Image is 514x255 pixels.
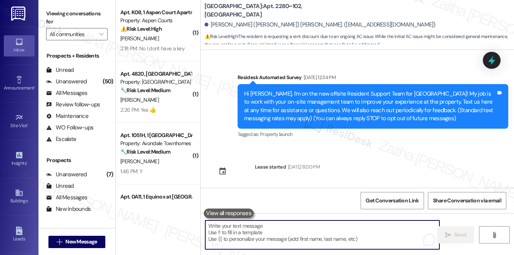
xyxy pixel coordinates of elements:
div: Property: Aspen Courts [120,17,191,25]
div: Residesk Automated Survey [238,73,508,84]
i:  [99,31,103,37]
div: Unread [46,66,74,74]
button: New Message [48,236,105,248]
input: All communities [50,28,95,40]
div: Apt. 1051H, 1 [GEOGRAPHIC_DATA] [120,131,191,139]
div: Escalate [46,135,76,143]
span: Get Conversation Link [366,197,419,205]
span: • [34,84,35,89]
div: 1:46 PM: Y [120,168,142,175]
div: Hi [PERSON_NAME], I'm on the new offsite Resident Support Team for [GEOGRAPHIC_DATA]! My job is t... [244,90,496,123]
div: WO Follow-ups [46,124,93,132]
div: [PERSON_NAME] ([PERSON_NAME]) [PERSON_NAME]. ([EMAIL_ADDRESS][DOMAIN_NAME]) [205,21,436,29]
span: : The resident is requesting a rent discount due to an ongoing AC issue. While the initial AC iss... [205,33,514,49]
i:  [445,232,451,238]
div: Prospects + Residents [38,52,115,60]
strong: 🔧 Risk Level: Medium [120,87,170,94]
b: [GEOGRAPHIC_DATA]: Apt. 2280~102, [GEOGRAPHIC_DATA] [205,2,358,19]
div: 2:26 PM: Yes 👍 [120,106,156,113]
div: Maintenance [46,112,88,120]
img: ResiDesk Logo [11,7,27,21]
span: Property launch [260,131,292,137]
strong: ⚠️ Risk Level: High [205,33,238,40]
div: Apt. 0A11, 1 Equinox at [GEOGRAPHIC_DATA] [120,193,191,201]
textarea: To enrich screen reader interactions, please activate Accessibility in Grammarly extension settings [205,220,440,249]
div: Review follow-ups [46,101,100,109]
div: Unanswered [46,78,87,86]
span: Send [454,231,466,239]
span: Share Conversation via email [433,197,501,205]
strong: 🔧 Risk Level: Medium [120,148,170,155]
label: Viewing conversations for [46,8,108,28]
span: New Message [65,238,97,246]
div: [DATE] 8:00 PM [286,163,320,171]
div: Lease started [255,163,286,171]
div: New Inbounds [46,205,91,213]
div: Unanswered [46,171,87,179]
div: Tagged as: [238,129,508,140]
span: • [27,159,28,165]
strong: ⚠️ Risk Level: High [120,25,162,32]
a: Leads [4,224,35,245]
span: [PERSON_NAME] [120,35,159,42]
i:  [57,239,62,245]
div: Apt. 4820, [GEOGRAPHIC_DATA] [120,70,191,78]
span: • [28,122,29,127]
span: [PERSON_NAME] [120,96,159,103]
div: Prospects [38,156,115,164]
div: (7) [105,169,115,180]
div: Apt. K08, 1 Aspen Court Apartments [120,8,191,17]
div: All Messages [46,194,87,202]
div: 2:18 PM: No I don't have a key [120,45,185,52]
div: Residents [38,227,115,235]
div: Property: [GEOGRAPHIC_DATA] [120,78,191,86]
a: Insights • [4,149,35,169]
div: Property: Avondale Townhomes [120,139,191,147]
span: [PERSON_NAME] [120,158,159,165]
div: (50) [101,76,115,88]
i:  [491,232,497,238]
a: Inbox [4,35,35,56]
button: Send [437,226,474,243]
a: Site Visit • [4,111,35,132]
button: Get Conversation Link [361,192,424,209]
a: Buildings [4,186,35,207]
button: Share Conversation via email [428,192,506,209]
div: All Messages [46,89,87,97]
div: Unread [46,182,74,190]
div: [DATE] 12:34 PM [302,73,336,81]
